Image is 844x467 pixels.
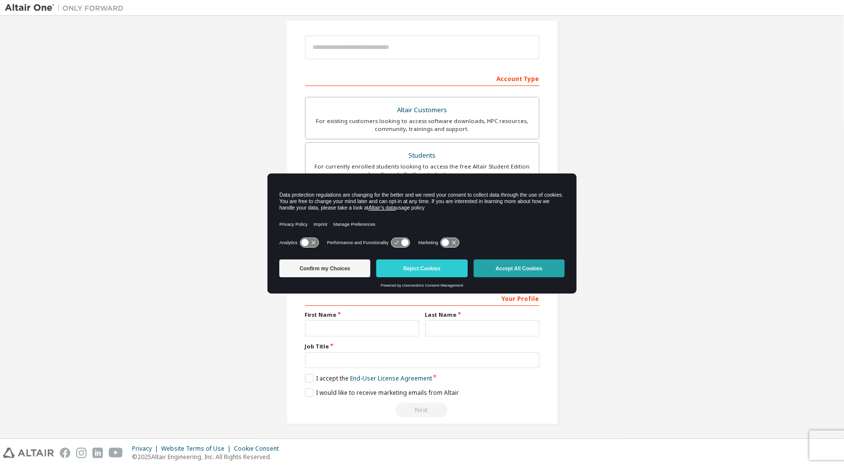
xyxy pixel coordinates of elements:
[311,103,533,117] div: Altair Customers
[92,448,103,458] img: linkedin.svg
[425,311,539,319] label: Last Name
[132,445,161,453] div: Privacy
[311,117,533,133] div: For existing customers looking to access software downloads, HPC resources, community, trainings ...
[5,3,129,13] img: Altair One
[305,311,419,319] label: First Name
[305,70,539,86] div: Account Type
[109,448,123,458] img: youtube.svg
[311,149,533,163] div: Students
[234,445,285,453] div: Cookie Consent
[132,453,285,461] p: © 2025 Altair Engineering, Inc. All Rights Reserved.
[305,290,539,306] div: Your Profile
[76,448,87,458] img: instagram.svg
[350,374,432,382] a: End-User License Agreement
[161,445,234,453] div: Website Terms of Use
[305,388,459,397] label: I would like to receive marketing emails from Altair
[60,448,70,458] img: facebook.svg
[305,374,432,382] label: I accept the
[3,448,54,458] img: altair_logo.svg
[305,403,539,418] div: Read and acccept EULA to continue
[305,342,539,350] label: Job Title
[311,163,533,178] div: For currently enrolled students looking to access the free Altair Student Edition bundle and all ...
